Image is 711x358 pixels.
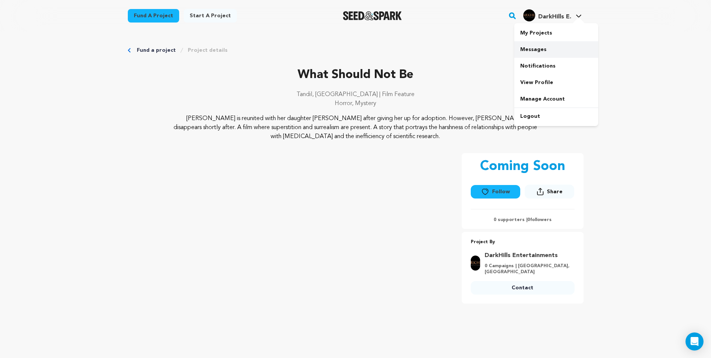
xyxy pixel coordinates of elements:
img: Seed&Spark Logo Dark Mode [343,11,402,20]
span: 0 [527,218,530,222]
a: My Projects [514,25,598,41]
a: Notifications [514,58,598,74]
p: [PERSON_NAME] is reunited with her daughter [PERSON_NAME] after giving her up for adoption. Howev... [173,114,538,141]
a: Fund a project [128,9,179,23]
a: Goto DarkHills Entertainments profile [485,251,570,260]
a: Seed&Spark Homepage [343,11,402,20]
span: DarkHills E. [538,14,571,20]
span: Share [525,185,574,202]
a: Logout [514,108,598,125]
button: Follow [471,185,520,199]
p: Horror, Mystery [128,99,584,108]
div: DarkHills E.'s Profile [523,9,571,21]
a: Fund a project [137,47,176,54]
span: DarkHills E.'s Profile [522,8,583,24]
a: View Profile [514,74,598,91]
a: Start a project [184,9,237,23]
div: Breadcrumb [128,47,584,54]
a: Messages [514,41,598,58]
a: Manage Account [514,91,598,107]
p: 0 Campaigns | [GEOGRAPHIC_DATA], [GEOGRAPHIC_DATA] [485,263,570,275]
button: Share [525,185,574,199]
img: b43f3a461490f4a4.jpg [471,256,480,271]
p: Tandil, [GEOGRAPHIC_DATA] | Film Feature [128,90,584,99]
img: b43f3a461490f4a4.jpg [523,9,535,21]
p: Coming Soon [480,159,565,174]
a: Contact [471,281,575,295]
p: Project By [471,238,575,247]
a: DarkHills E.'s Profile [522,8,583,21]
div: Open Intercom Messenger [686,332,704,350]
p: 0 supporters | followers [471,217,575,223]
p: What Should Not Be [128,66,584,84]
span: Share [547,188,563,196]
a: Project details [188,47,228,54]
